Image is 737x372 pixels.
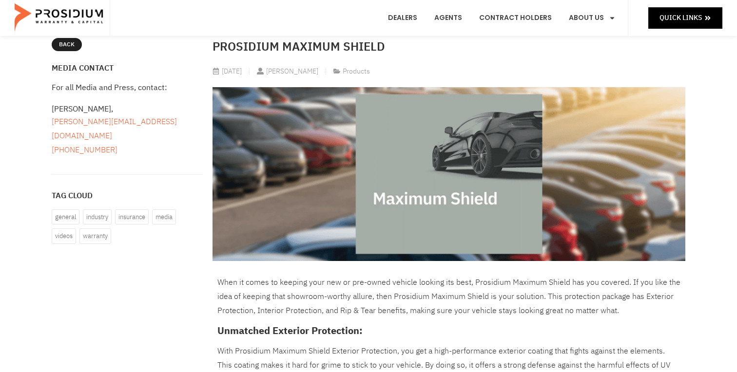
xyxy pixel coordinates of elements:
[52,103,203,157] div: [PERSON_NAME],
[213,65,242,77] a: [DATE]
[52,192,203,200] h4: Tag Cloud
[52,228,76,243] a: Videos
[115,209,149,224] a: Insurance
[52,64,203,72] h4: Media Contact
[52,144,117,156] a: [PHONE_NUMBER]
[213,38,685,56] h2: Prosidium Maximum Shield
[648,7,722,28] a: Quick Links
[83,209,112,224] a: Industry
[59,39,75,50] span: Back
[79,228,111,243] a: Warranty
[257,65,318,77] a: [PERSON_NAME]
[222,66,242,76] time: [DATE]
[343,66,370,76] span: Products
[52,116,177,142] a: [PERSON_NAME][EMAIL_ADDRESS][DOMAIN_NAME]
[217,276,680,317] p: When it comes to keeping your new or pre-owned vehicle looking its best, Prosidium Maximum Shield...
[52,209,79,224] a: General
[52,82,203,93] div: For all Media and Press, contact:
[52,38,82,52] a: Back
[659,12,702,24] span: Quick Links
[152,209,176,224] a: Media
[264,65,318,77] span: [PERSON_NAME]
[217,323,363,338] strong: Unmatched Exterior Protection:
